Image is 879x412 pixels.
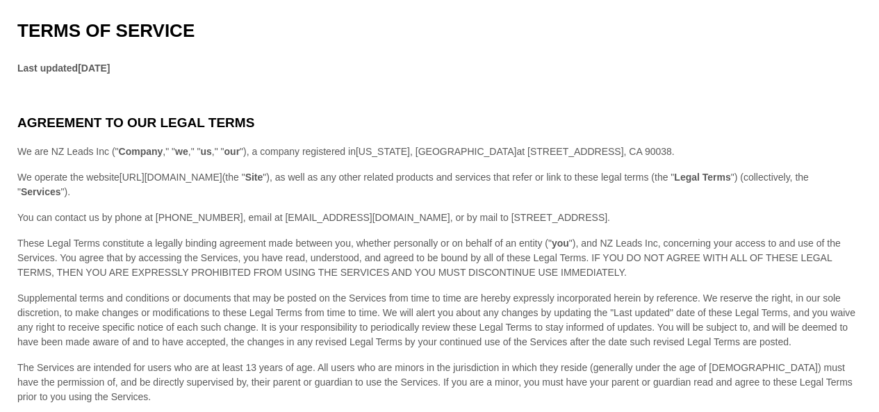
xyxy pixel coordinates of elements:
[245,172,263,183] strong: Site
[21,186,61,197] strong: Services
[200,146,211,157] strong: us
[175,146,188,157] strong: we
[356,146,517,157] span: [US_STATE], [GEOGRAPHIC_DATA]
[119,146,163,157] strong: Company
[17,172,809,197] span: We operate the website (the " "), as well as any other related products and services that refer o...
[624,146,672,157] span: , CA 90038
[17,212,610,223] span: You can contact us by phone at [PHONE_NUMBER], email at [EMAIL_ADDRESS][DOMAIN_NAME], or by mail ...
[17,145,862,159] div: at [STREET_ADDRESS] .
[674,172,730,183] strong: Legal Terms
[78,63,110,74] strong: [DATE]
[17,238,841,278] span: These Legal Terms constitute a legally binding agreement made between you, whether personally or ...
[120,172,222,183] a: [URL][DOMAIN_NAME]
[17,63,78,74] strong: Last updated
[17,20,195,41] strong: TERMS OF SERVICE
[17,362,853,402] span: The Services are intended for users who are at least 13 years of age. All users who are minors in...
[17,115,254,130] span: AGREEMENT TO OUR LEGAL TERMS
[17,146,517,157] span: We are NZ Leads Inc (" ," " ," " ," " ")
[17,292,855,347] span: Supplemental terms and conditions or documents that may be posted on the Services from time to ti...
[247,146,517,157] span: , a company registered in
[224,146,240,157] strong: our
[552,238,569,249] strong: you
